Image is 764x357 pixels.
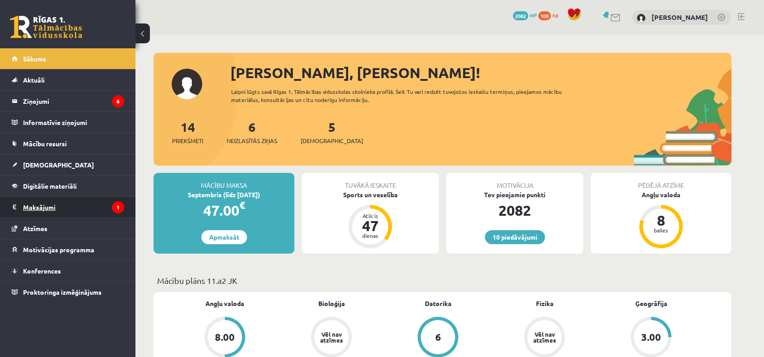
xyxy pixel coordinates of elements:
legend: Informatīvie ziņojumi [23,112,124,133]
i: 6 [112,95,124,107]
div: Angļu valoda [591,190,731,199]
legend: Ziņojumi [23,91,124,111]
a: Ģeogrāfija [635,299,667,308]
a: [PERSON_NAME] [652,13,708,22]
span: [DEMOGRAPHIC_DATA] [23,161,94,169]
span: Digitālie materiāli [23,182,77,190]
a: 5[DEMOGRAPHIC_DATA] [301,119,363,145]
a: Atzīmes [12,218,124,239]
div: balles [648,227,675,233]
a: Informatīvie ziņojumi [12,112,124,133]
a: Bioloģija [318,299,345,308]
span: xp [552,11,558,19]
a: 6Neizlasītās ziņas [227,119,277,145]
span: Proktoringa izmēģinājums [23,288,102,296]
a: Fizika [536,299,554,308]
div: Tev pieejamie punkti [446,190,583,199]
div: 2082 [446,199,583,221]
a: Maksājumi1 [12,197,124,218]
a: Digitālie materiāli [12,176,124,196]
div: [PERSON_NAME], [PERSON_NAME]! [230,62,731,83]
p: Mācību plāns 11.a2 JK [157,274,728,287]
a: 2082 mP [513,11,537,19]
span: Sākums [23,55,46,63]
div: Laipni lūgts savā Rīgas 1. Tālmācības vidusskolas skolnieka profilā. Šeit Tu vari redzēt tuvojošo... [231,88,578,104]
div: Pēdējā atzīme [591,173,731,190]
span: Neizlasītās ziņas [227,136,277,145]
a: Sākums [12,48,124,69]
div: dienas [357,233,384,238]
a: Motivācijas programma [12,239,124,260]
a: Datorika [425,299,452,308]
img: Annija Anna Streipa [637,14,646,23]
a: 10 piedāvājumi [485,230,545,244]
a: 100 xp [538,11,563,19]
span: Aktuāli [23,76,45,84]
div: 8.00 [215,332,235,342]
span: € [239,199,245,212]
i: 1 [112,201,124,213]
a: Apmaksāt [201,230,247,244]
span: Mācību resursi [23,139,67,148]
span: [DEMOGRAPHIC_DATA] [301,136,363,145]
a: Mācību resursi [12,133,124,154]
div: Motivācija [446,173,583,190]
a: Ziņojumi6 [12,91,124,111]
div: Sports un veselība [302,190,439,199]
div: Atlicis [357,213,384,218]
div: Tuvākā ieskaite [302,173,439,190]
a: Konferences [12,260,124,281]
div: Mācību maksa [154,173,294,190]
a: Angļu valoda [205,299,244,308]
a: Aktuāli [12,70,124,90]
span: 2082 [513,11,528,20]
span: Konferences [23,267,61,275]
div: Vēl nav atzīmes [532,331,557,343]
span: Priekšmeti [172,136,203,145]
a: 14Priekšmeti [172,119,203,145]
div: 47.00 [154,199,294,221]
div: 6 [435,332,441,342]
span: Motivācijas programma [23,246,94,254]
a: Proktoringa izmēģinājums [12,282,124,302]
a: Sports un veselība Atlicis 47 dienas [302,190,439,250]
div: 8 [648,213,675,227]
div: Vēl nav atzīmes [319,331,344,343]
span: Atzīmes [23,224,47,232]
span: 100 [538,11,551,20]
a: Rīgas 1. Tālmācības vidusskola [10,16,82,38]
div: Septembris (līdz [DATE]) [154,190,294,199]
div: 3.00 [641,332,661,342]
legend: Maksājumi [23,197,124,218]
a: [DEMOGRAPHIC_DATA] [12,154,124,175]
div: 47 [357,218,384,233]
a: Angļu valoda 8 balles [591,190,731,250]
span: mP [530,11,537,19]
